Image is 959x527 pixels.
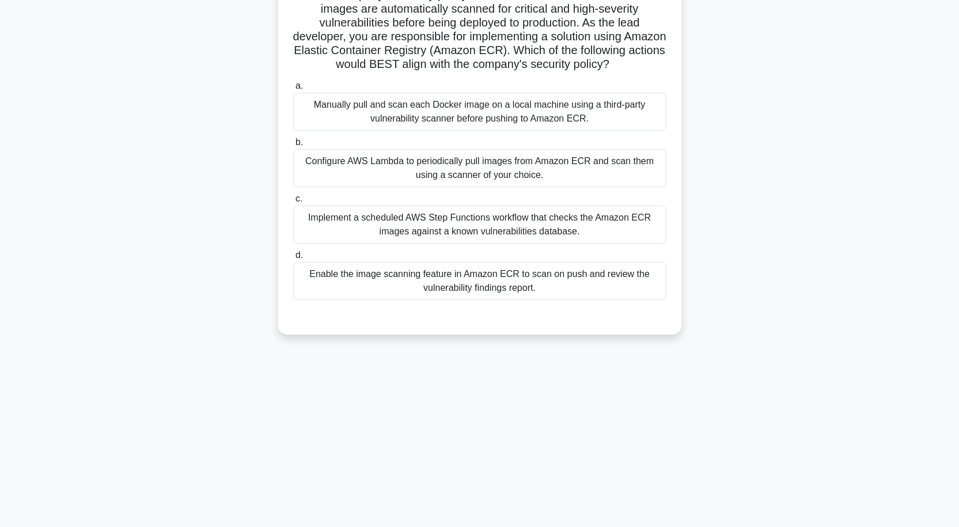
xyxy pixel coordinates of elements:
[295,250,303,260] span: d.
[295,81,303,90] span: a.
[293,262,666,300] div: Enable the image scanning feature in Amazon ECR to scan on push and review the vulnerability find...
[295,137,303,147] span: b.
[293,93,666,131] div: Manually pull and scan each Docker image on a local machine using a third-party vulnerability sca...
[295,194,302,203] span: c.
[293,149,666,187] div: Configure AWS Lambda to periodically pull images from Amazon ECR and scan them using a scanner of...
[293,206,666,244] div: Implement a scheduled AWS Step Functions workflow that checks the Amazon ECR images against a kno...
